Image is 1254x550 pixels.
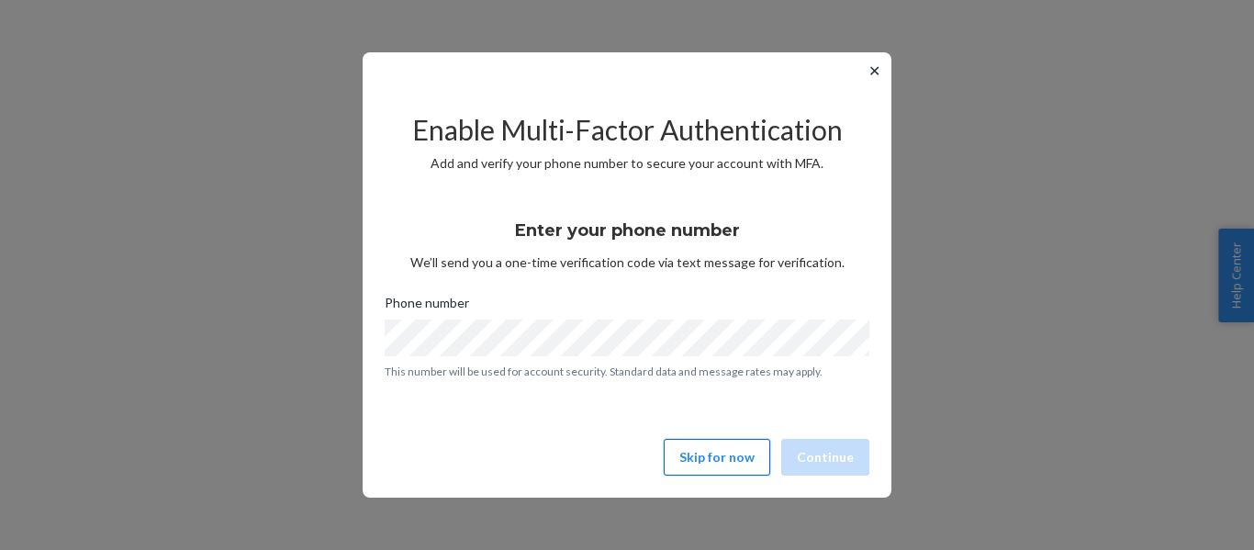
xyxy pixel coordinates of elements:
[781,439,869,476] button: Continue
[865,60,884,82] button: ✕
[664,439,770,476] button: Skip for now
[385,154,869,173] p: Add and verify your phone number to secure your account with MFA.
[385,364,869,379] p: This number will be used for account security. Standard data and message rates may apply.
[385,294,469,320] span: Phone number
[515,219,740,242] h3: Enter your phone number
[385,115,869,145] h2: Enable Multi-Factor Authentication
[385,204,869,272] div: We’ll send you a one-time verification code via text message for verification.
